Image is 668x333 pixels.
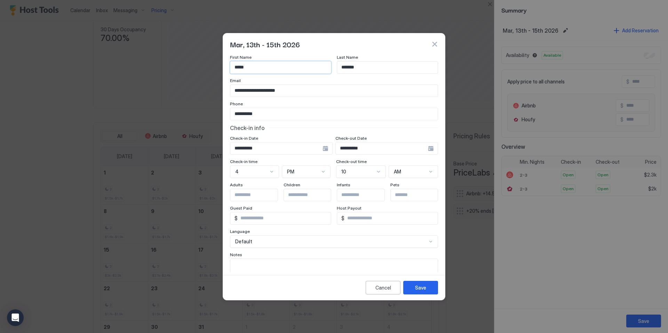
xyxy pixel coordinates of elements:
[230,259,438,293] textarea: Input Field
[230,39,300,49] span: Mar, 13th - 15th 2026
[230,85,438,97] input: Input Field
[230,62,331,73] input: Input Field
[230,159,257,164] span: Check-in time
[336,159,367,164] span: Check-out time
[337,55,358,60] span: Last Name
[394,169,401,175] span: AM
[341,215,344,221] span: $
[337,182,350,187] span: Infants
[344,212,438,224] input: Input Field
[235,169,239,175] span: 4
[336,143,428,154] input: Input Field
[284,182,300,187] span: Children
[235,238,252,245] span: Default
[230,252,242,257] span: Notes
[335,136,367,141] span: Check-out Date
[7,309,24,326] div: Open Intercom Messenger
[403,281,438,294] button: Save
[230,229,250,234] span: Language
[337,205,361,211] span: Host Payout
[230,136,258,141] span: Check-in Date
[230,143,323,154] input: Input Field
[230,101,243,106] span: Phone
[230,55,252,60] span: First Name
[284,189,341,201] input: Input Field
[230,124,265,131] span: Check-in info
[341,169,346,175] span: 10
[337,189,394,201] input: Input Field
[230,205,252,211] span: Guest Paid
[230,182,243,187] span: Adults
[287,169,294,175] span: PM
[234,215,238,221] span: $
[230,189,287,201] input: Input Field
[230,108,438,120] input: Input Field
[238,212,331,224] input: Input Field
[375,284,391,291] div: Cancel
[391,189,448,201] input: Input Field
[230,78,241,83] span: Email
[337,62,438,73] input: Input Field
[366,281,400,294] button: Cancel
[390,182,399,187] span: Pets
[415,284,426,291] div: Save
